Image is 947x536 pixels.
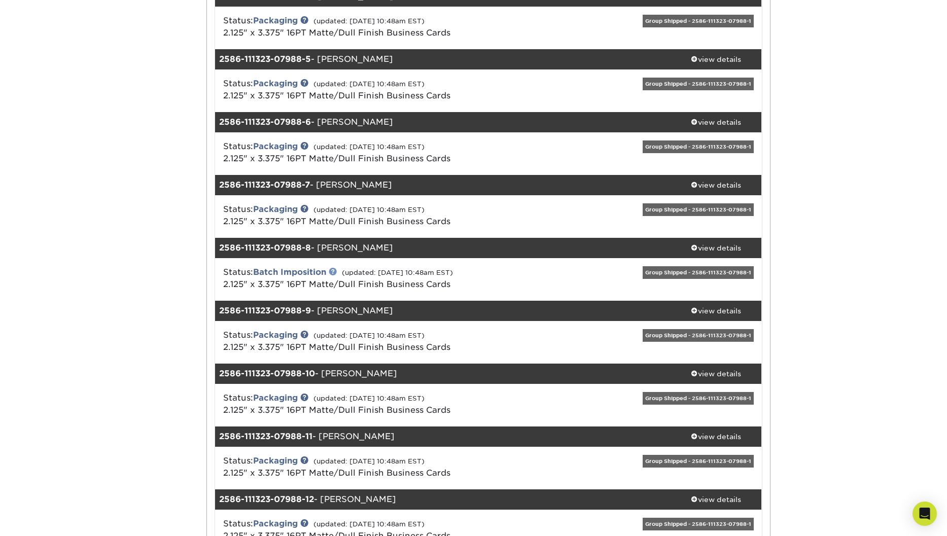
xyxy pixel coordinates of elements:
[313,332,425,339] small: (updated: [DATE] 10:48am EST)
[223,405,450,415] a: 2.125" x 3.375" 16PT Matte/Dull Finish Business Cards
[671,175,762,195] a: view details
[671,301,762,321] a: view details
[313,520,425,528] small: (updated: [DATE] 10:48am EST)
[313,457,425,465] small: (updated: [DATE] 10:48am EST)
[215,112,671,132] div: - [PERSON_NAME]
[671,117,762,127] div: view details
[253,330,298,340] a: Packaging
[219,494,314,504] strong: 2586-111323-07988-12
[313,206,425,213] small: (updated: [DATE] 10:48am EST)
[671,369,762,379] div: view details
[671,364,762,384] a: view details
[671,432,762,442] div: view details
[253,267,326,277] a: Batch Imposition
[671,49,762,69] a: view details
[643,203,754,216] div: Group Shipped - 2586-111323-07988-1
[313,80,425,88] small: (updated: [DATE] 10:48am EST)
[215,489,671,510] div: - [PERSON_NAME]
[643,329,754,342] div: Group Shipped - 2586-111323-07988-1
[253,79,298,88] a: Packaging
[253,456,298,466] a: Packaging
[215,301,671,321] div: - [PERSON_NAME]
[313,17,425,25] small: (updated: [DATE] 10:48am EST)
[216,266,579,291] div: Status:
[216,78,579,102] div: Status:
[643,392,754,405] div: Group Shipped - 2586-111323-07988-1
[223,154,450,163] a: 2.125" x 3.375" 16PT Matte/Dull Finish Business Cards
[671,306,762,316] div: view details
[219,369,315,378] strong: 2586-111323-07988-10
[643,78,754,90] div: Group Shipped - 2586-111323-07988-1
[216,140,579,165] div: Status:
[253,16,298,25] a: Packaging
[671,238,762,258] a: view details
[219,432,312,441] strong: 2586-111323-07988-11
[219,180,310,190] strong: 2586-111323-07988-7
[671,54,762,64] div: view details
[313,395,425,402] small: (updated: [DATE] 10:48am EST)
[219,117,311,127] strong: 2586-111323-07988-6
[913,502,937,526] div: Open Intercom Messenger
[219,306,311,315] strong: 2586-111323-07988-9
[253,393,298,403] a: Packaging
[216,392,579,416] div: Status:
[223,342,450,352] a: 2.125" x 3.375" 16PT Matte/Dull Finish Business Cards
[643,455,754,468] div: Group Shipped - 2586-111323-07988-1
[3,505,86,532] iframe: Google Customer Reviews
[671,489,762,510] a: view details
[216,203,579,228] div: Status:
[643,266,754,279] div: Group Shipped - 2586-111323-07988-1
[215,238,671,258] div: - [PERSON_NAME]
[253,141,298,151] a: Packaging
[223,217,450,226] a: 2.125" x 3.375" 16PT Matte/Dull Finish Business Cards
[313,143,425,151] small: (updated: [DATE] 10:48am EST)
[223,91,450,100] a: 2.125" x 3.375" 16PT Matte/Dull Finish Business Cards
[671,494,762,505] div: view details
[253,204,298,214] a: Packaging
[223,279,450,289] a: 2.125" x 3.375" 16PT Matte/Dull Finish Business Cards
[643,518,754,530] div: Group Shipped - 2586-111323-07988-1
[215,426,671,447] div: - [PERSON_NAME]
[219,243,311,253] strong: 2586-111323-07988-8
[216,455,579,479] div: Status:
[219,54,311,64] strong: 2586-111323-07988-5
[671,243,762,253] div: view details
[342,269,453,276] small: (updated: [DATE] 10:48am EST)
[223,468,450,478] a: 2.125" x 3.375" 16PT Matte/Dull Finish Business Cards
[215,49,671,69] div: - [PERSON_NAME]
[216,15,579,39] div: Status:
[671,180,762,190] div: view details
[671,112,762,132] a: view details
[643,15,754,27] div: Group Shipped - 2586-111323-07988-1
[215,364,671,384] div: - [PERSON_NAME]
[253,519,298,528] a: Packaging
[215,175,671,195] div: - [PERSON_NAME]
[223,28,450,38] a: 2.125" x 3.375" 16PT Matte/Dull Finish Business Cards
[671,426,762,447] a: view details
[643,140,754,153] div: Group Shipped - 2586-111323-07988-1
[216,329,579,353] div: Status:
